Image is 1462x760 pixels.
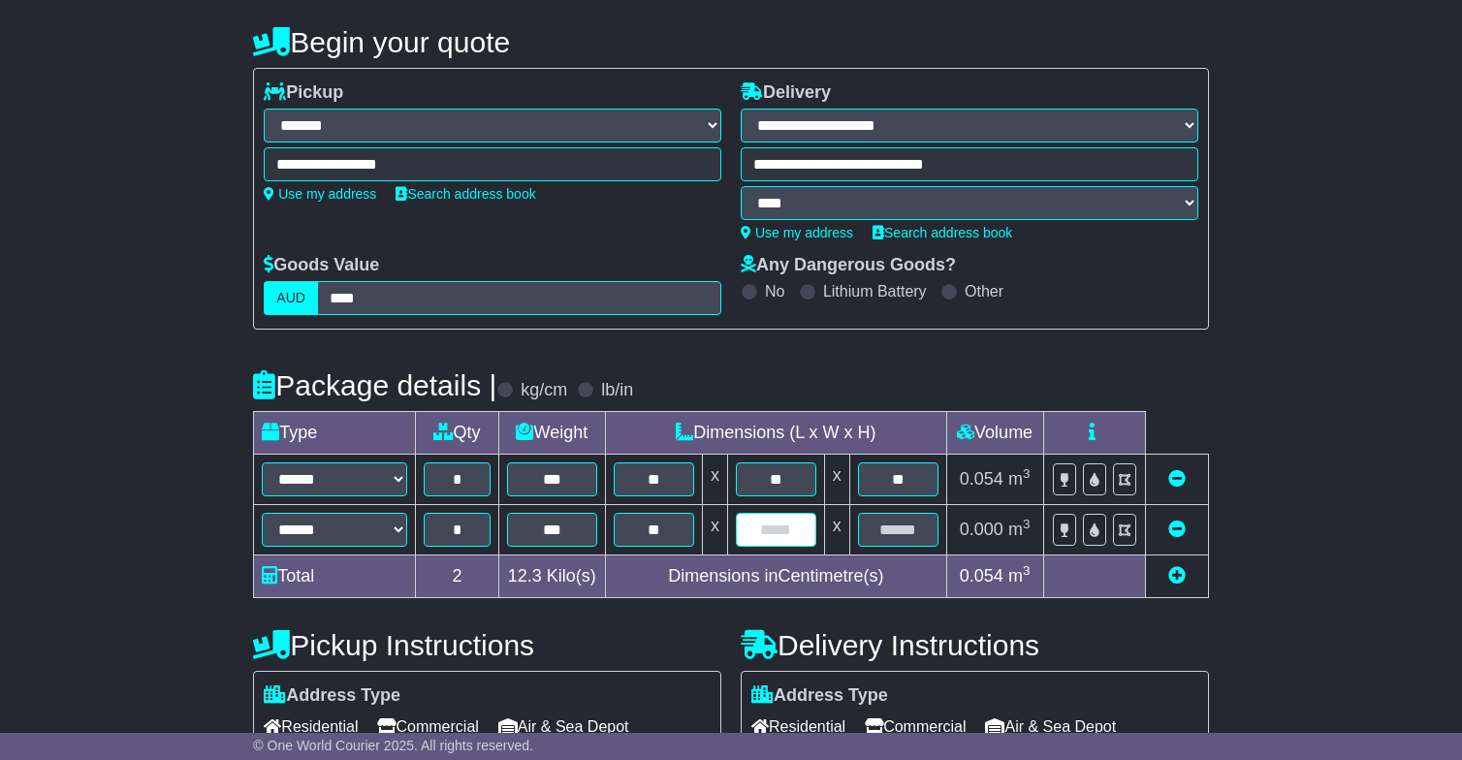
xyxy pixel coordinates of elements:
span: Commercial [377,712,478,742]
td: x [824,455,849,505]
h4: Package details | [253,369,496,401]
td: Qty [416,412,498,455]
span: 12.3 [508,566,542,586]
h4: Begin your quote [253,26,1208,58]
label: AUD [264,281,318,315]
span: m [1008,566,1031,586]
td: 2 [416,555,498,598]
span: 0.054 [960,469,1003,489]
a: Remove this item [1168,469,1186,489]
span: 0.054 [960,566,1003,586]
span: © One World Courier 2025. All rights reserved. [253,738,533,753]
sup: 3 [1023,517,1031,531]
td: Volume [946,412,1043,455]
sup: 3 [1023,563,1031,578]
label: Delivery [741,82,831,104]
a: Use my address [264,186,376,202]
label: Other [965,282,1003,301]
sup: 3 [1023,466,1031,481]
label: Pickup [264,82,343,104]
label: Goods Value [264,255,379,276]
td: Kilo(s) [498,555,606,598]
td: Dimensions (L x W x H) [606,412,946,455]
label: kg/cm [521,380,567,401]
td: x [702,505,727,555]
label: Address Type [751,685,888,707]
td: x [824,505,849,555]
label: lb/in [601,380,633,401]
label: Address Type [264,685,400,707]
td: Total [254,555,416,598]
span: m [1008,520,1031,539]
span: Air & Sea Depot [985,712,1116,742]
span: Commercial [865,712,966,742]
a: Search address book [873,225,1012,240]
span: Residential [751,712,845,742]
label: Any Dangerous Goods? [741,255,956,276]
span: Residential [264,712,358,742]
a: Use my address [741,225,853,240]
td: x [702,455,727,505]
span: m [1008,469,1031,489]
td: Weight [498,412,606,455]
h4: Pickup Instructions [253,629,721,661]
label: No [765,282,784,301]
h4: Delivery Instructions [741,629,1209,661]
a: Remove this item [1168,520,1186,539]
span: Air & Sea Depot [498,712,629,742]
a: Search address book [396,186,535,202]
td: Dimensions in Centimetre(s) [606,555,946,598]
label: Lithium Battery [823,282,927,301]
td: Type [254,412,416,455]
span: 0.000 [960,520,1003,539]
a: Add new item [1168,566,1186,586]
